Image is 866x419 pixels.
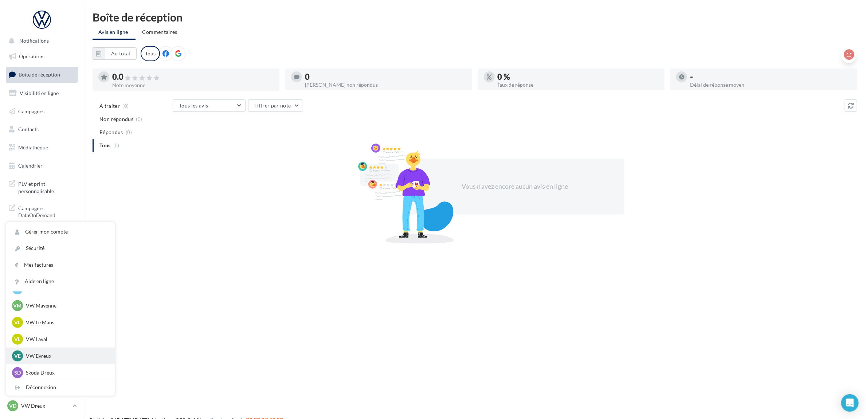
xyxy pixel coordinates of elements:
[18,203,75,219] span: Campagnes DataOnDemand
[4,122,79,137] a: Contacts
[18,162,43,169] span: Calendrier
[248,99,303,112] button: Filtrer par note
[4,67,79,82] a: Boîte de réception
[93,47,137,60] button: Au total
[173,99,246,112] button: Tous les avis
[141,46,160,61] div: Tous
[142,28,177,36] span: Commentaires
[179,102,208,109] span: Tous les avis
[15,319,21,326] span: VL
[19,71,60,78] span: Boîte de réception
[15,336,21,343] span: VL
[99,115,133,123] span: Non répondus
[6,224,115,240] a: Gérer mon compte
[690,82,851,87] div: Délai de réponse moyen
[26,336,106,343] p: VW Laval
[9,402,16,410] span: VD
[6,273,115,290] a: Aide en ligne
[6,240,115,257] a: Sécurité
[4,200,79,222] a: Campagnes DataOnDemand
[305,73,466,81] div: 0
[498,73,659,81] div: 0 %
[18,126,39,132] span: Contacts
[93,12,857,23] div: Boîte de réception
[99,129,123,136] span: Répondus
[112,83,274,88] div: Note moyenne
[6,379,115,396] div: Déconnexion
[498,82,659,87] div: Taux de réponse
[4,176,79,197] a: PLV et print personnalisable
[126,129,132,135] span: (0)
[123,103,129,109] span: (0)
[4,86,79,101] a: Visibilité en ligne
[21,402,70,410] p: VW Dreux
[841,394,859,412] div: Open Intercom Messenger
[26,302,106,309] p: VW Mayenne
[99,102,120,110] span: A traiter
[6,399,78,413] a: VD VW Dreux
[20,90,59,96] span: Visibilité en ligne
[18,179,75,195] span: PLV et print personnalisable
[690,73,851,81] div: -
[13,302,22,309] span: VM
[6,257,115,273] a: Mes factures
[112,73,274,81] div: 0.0
[4,104,79,119] a: Campagnes
[4,158,79,173] a: Calendrier
[452,182,578,191] div: Vous n'avez encore aucun avis en ligne
[26,319,106,326] p: VW Le Mans
[19,38,49,44] span: Notifications
[26,369,106,376] p: Skoda Dreux
[105,47,137,60] button: Au total
[14,369,21,376] span: SD
[136,116,142,122] span: (0)
[4,49,79,64] a: Opérations
[4,140,79,155] a: Médiathèque
[305,82,466,87] div: [PERSON_NAME] non répondus
[19,53,44,59] span: Opérations
[18,108,44,114] span: Campagnes
[14,352,21,360] span: VE
[18,144,48,150] span: Médiathèque
[26,352,106,360] p: VW Evreux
